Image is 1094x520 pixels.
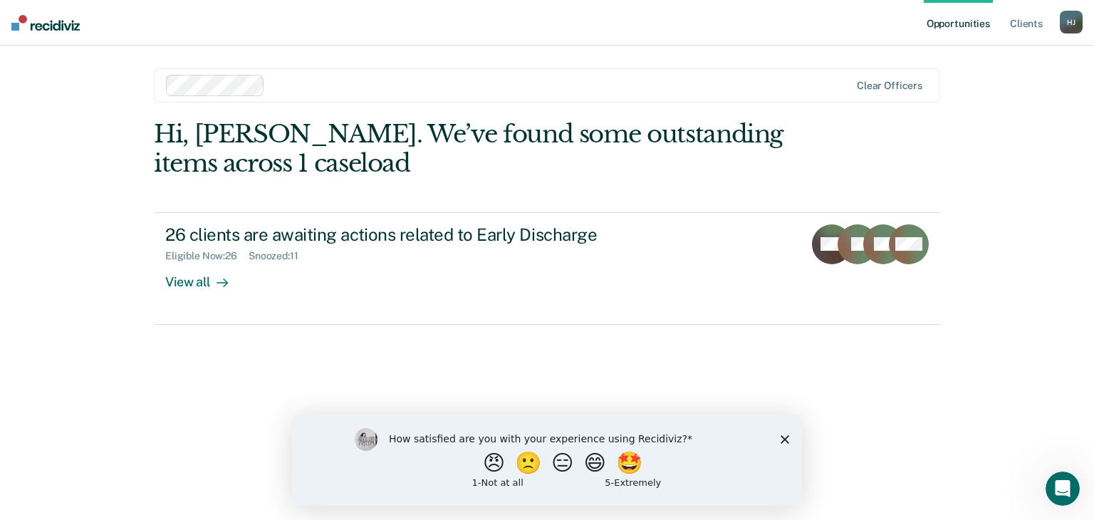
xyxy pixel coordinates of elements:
button: HJ [1060,11,1083,33]
div: Hi, [PERSON_NAME]. We’ve found some outstanding items across 1 caseload [154,120,783,178]
div: View all [165,262,245,290]
img: Recidiviz [11,15,80,31]
div: H J [1060,11,1083,33]
iframe: Survey by Kim from Recidiviz [292,414,802,506]
div: Snoozed : 11 [249,250,310,262]
a: 26 clients are awaiting actions related to Early DischargeEligible Now:26Snoozed:11View all [154,212,940,325]
div: Clear officers [857,80,922,92]
div: 26 clients are awaiting actions related to Early Discharge [165,224,665,245]
iframe: Intercom live chat [1046,472,1080,506]
div: Eligible Now : 26 [165,250,249,262]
